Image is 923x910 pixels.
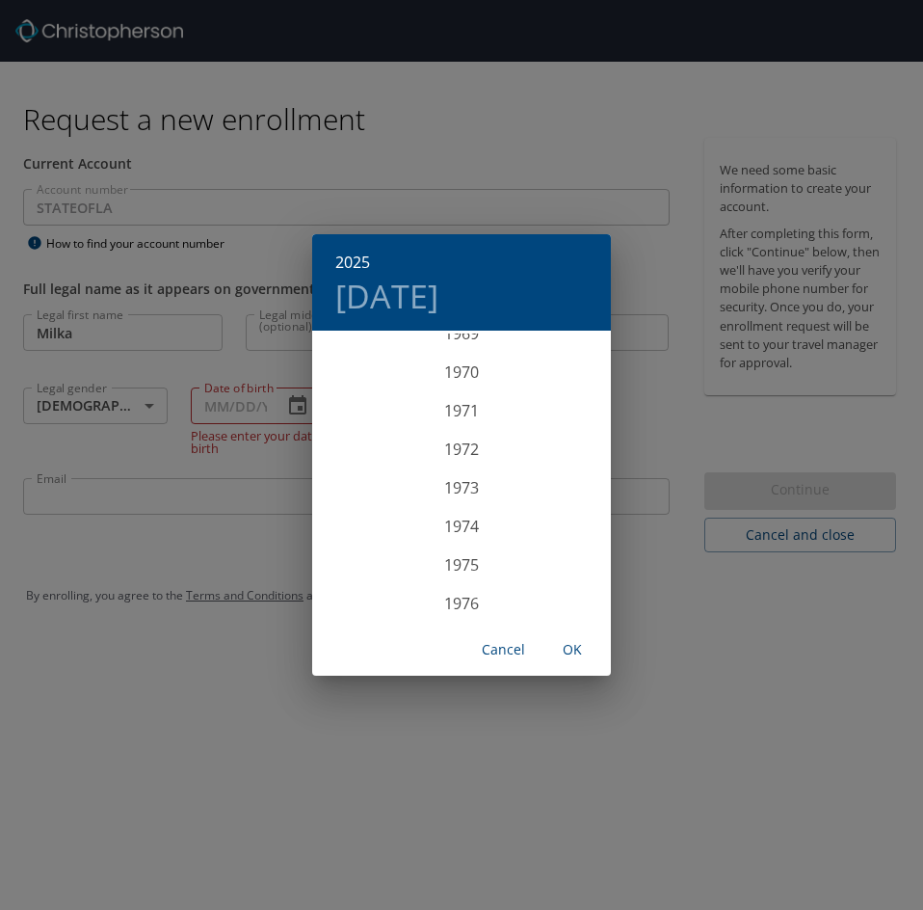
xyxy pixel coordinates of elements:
[312,391,611,430] div: 1971
[312,546,611,584] div: 1975
[312,507,611,546] div: 1974
[472,632,534,668] button: Cancel
[480,638,526,662] span: Cancel
[312,584,611,623] div: 1976
[312,430,611,468] div: 1972
[549,638,595,662] span: OK
[335,276,438,316] button: [DATE]
[312,353,611,391] div: 1970
[335,249,370,276] button: 2025
[312,314,611,353] div: 1969
[312,468,611,507] div: 1973
[541,632,603,668] button: OK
